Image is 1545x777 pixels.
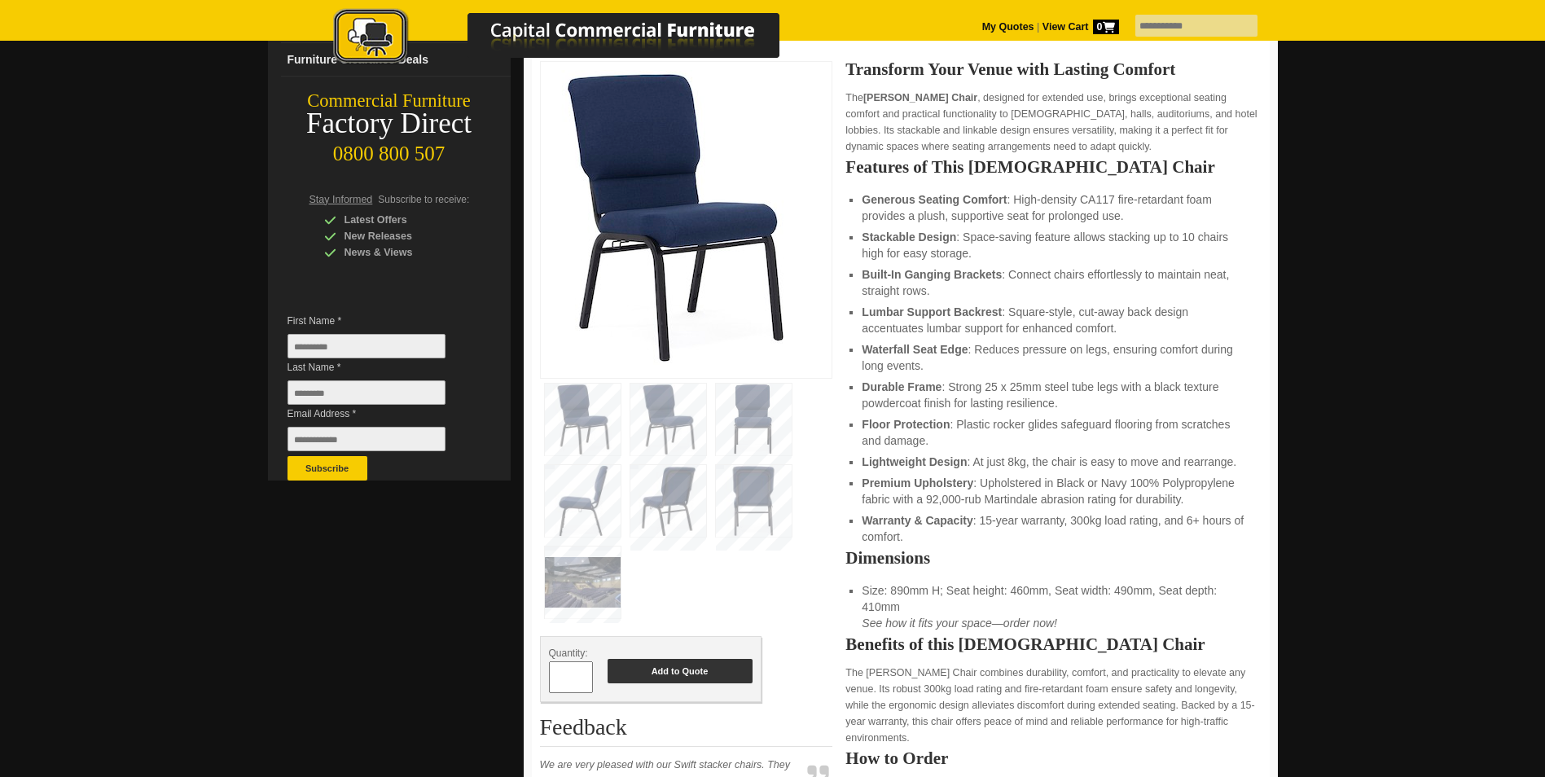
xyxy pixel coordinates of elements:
span: Last Name * [287,359,470,375]
strong: Built-In Ganging Brackets [862,268,1002,281]
li: Size: 890mm H; Seat height: 460mm, Seat width: 490mm, Seat depth: 410mm [862,582,1244,631]
span: Email Address * [287,406,470,422]
a: Furniture Clearance Deals [281,43,511,77]
div: Factory Direct [268,112,511,135]
li: : At just 8kg, the chair is easy to move and rearrange. [862,454,1244,470]
input: Last Name * [287,380,446,405]
a: View Cart0 [1039,21,1118,33]
h2: Dimensions [845,550,1261,566]
span: 0 [1093,20,1119,34]
strong: Floor Protection [862,418,950,431]
img: Capital Commercial Furniture Logo [288,8,858,68]
strong: Lightweight Design [862,455,967,468]
a: My Quotes [982,21,1034,33]
div: News & Views [324,244,479,261]
div: Latest Offers [324,212,479,228]
li: : Upholstered in Black or Navy 100% Polypropylene fabric with a 92,000-rub Martindale abrasion ra... [862,475,1244,507]
div: New Releases [324,228,479,244]
span: Subscribe to receive: [378,194,469,205]
h2: Transform Your Venue with Lasting Comfort [845,61,1261,77]
strong: Lumbar Support Backrest [862,305,1002,318]
div: Commercial Furniture [268,90,511,112]
li: : High-density CA117 fire-retardant foam provides a plush, supportive seat for prolonged use. [862,191,1244,224]
strong: Durable Frame [862,380,941,393]
strong: Generous Seating Comfort [862,193,1007,206]
strong: Premium Upholstery [862,476,973,489]
a: Capital Commercial Furniture Logo [288,8,858,72]
li: : Space-saving feature allows stacking up to 10 chairs high for easy storage. [862,229,1244,261]
strong: [PERSON_NAME] Chair [863,92,977,103]
span: First Name * [287,313,470,329]
li: : Plastic rocker glides safeguard flooring from scratches and damage. [862,416,1244,449]
img: Noah Church Chair [549,70,793,365]
input: Email Address * [287,427,446,451]
span: Stay Informed [309,194,373,205]
li: : Strong 25 x 25mm steel tube legs with a black texture powdercoat finish for lasting resilience. [862,379,1244,411]
button: Add to Quote [608,659,753,683]
strong: Warranty & Capacity [862,514,972,527]
strong: View Cart [1042,21,1119,33]
div: 0800 800 507 [268,134,511,165]
strong: Stackable Design [862,230,956,244]
li: : Connect chairs effortlessly to maintain neat, straight rows. [862,266,1244,299]
h2: Benefits of this [DEMOGRAPHIC_DATA] Chair [845,636,1261,652]
p: The , designed for extended use, brings exceptional seating comfort and practical functionality t... [845,90,1261,155]
h2: How to Order [845,750,1261,766]
li: : 15-year warranty, 300kg load rating, and 6+ hours of comfort. [862,512,1244,545]
input: First Name * [287,334,446,358]
span: Quantity: [549,647,588,659]
li: : Reduces pressure on legs, ensuring comfort during long events. [862,341,1244,374]
li: : Square-style, cut-away back design accentuates lumbar support for enhanced comfort. [862,304,1244,336]
button: Subscribe [287,456,367,481]
h2: Feedback [540,715,833,747]
h2: Features of This [DEMOGRAPHIC_DATA] Chair [845,159,1261,175]
strong: Waterfall Seat Edge [862,343,968,356]
em: See how it fits your space—order now! [862,617,1057,630]
p: The [PERSON_NAME] Chair combines durability, comfort, and practicality to elevate any venue. Its ... [845,665,1261,746]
